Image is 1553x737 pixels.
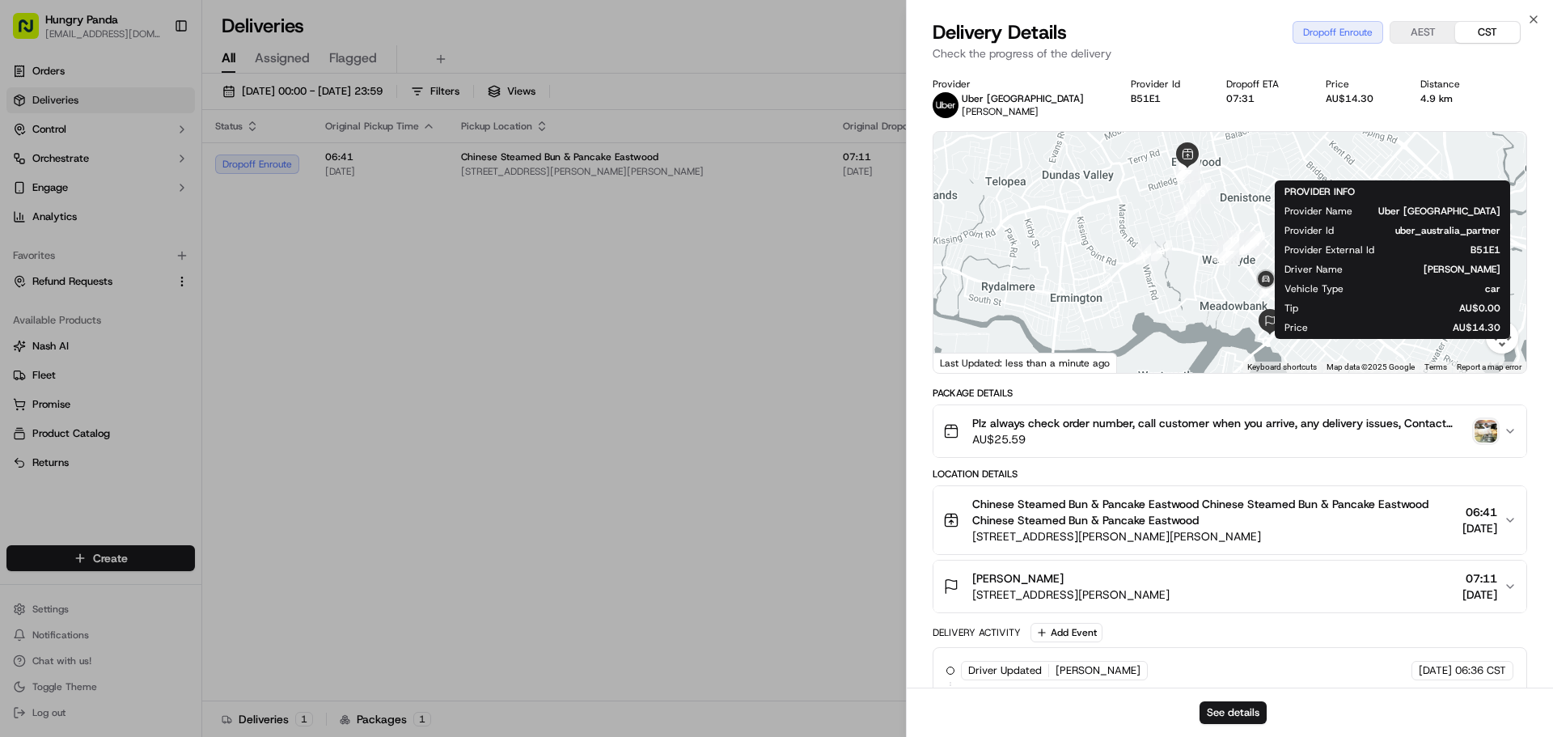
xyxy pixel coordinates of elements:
div: Past conversations [16,210,108,223]
span: [PERSON_NAME] [972,570,1064,587]
div: 20 [1241,231,1262,252]
div: Last Updated: less than a minute ago [933,353,1117,373]
span: AU$0.00 [1324,302,1500,315]
p: Check the progress of the delivery [933,45,1527,61]
span: Pylon [161,401,196,413]
div: 24 [1244,232,1265,253]
img: Asif Zaman Khan [16,279,42,305]
span: • [53,251,59,264]
span: Delivery Details [933,19,1067,45]
span: • [134,294,140,307]
button: [PERSON_NAME][STREET_ADDRESS][PERSON_NAME]07:11[DATE] [933,561,1526,612]
div: 07:31 [1226,92,1300,105]
img: 1736555255976-a54dd68f-1ca7-489b-9aae-adbdc363a1c4 [16,155,45,184]
button: Plz always check order number, call customer when you arrive, any delivery issues, Contact WhatsA... [933,405,1526,457]
button: Chinese Steamed Bun & Pancake Eastwood Chinese Steamed Bun & Pancake Eastwood Chinese Steamed Bun... [933,486,1526,554]
div: 📗 [16,363,29,376]
span: [PERSON_NAME] [50,294,131,307]
button: B51E1 [1131,92,1161,105]
span: Price [1284,321,1308,334]
span: [DATE] [1462,520,1497,536]
img: 1736555255976-a54dd68f-1ca7-489b-9aae-adbdc363a1c4 [32,295,45,308]
div: Dropoff ETA [1226,78,1300,91]
div: Delivery Activity [933,626,1021,639]
span: Knowledge Base [32,362,124,378]
span: Provider Name [1284,205,1352,218]
button: Start new chat [275,159,294,179]
div: 23 [1240,233,1261,254]
span: B51E1 [1400,244,1500,256]
span: [DATE] [1462,587,1497,603]
div: Provider Id [1131,78,1201,91]
span: Plz always check order number, call customer when you arrive, any delivery issues, Contact WhatsA... [972,415,1468,431]
span: 9月17日 [62,251,100,264]
div: 2 [1151,240,1172,261]
span: Chinese Steamed Bun & Pancake Eastwood Chinese Steamed Bun & Pancake Eastwood Chinese Steamed Bun... [972,496,1456,528]
a: Open this area in Google Maps (opens a new window) [937,352,991,373]
span: [STREET_ADDRESS][PERSON_NAME] [972,587,1170,603]
span: uber_australia_partner [1360,224,1500,237]
button: See details [1200,701,1267,724]
div: Price [1326,78,1394,91]
span: AU$25.59 [972,431,1468,447]
button: CST [1455,22,1520,43]
div: 7 [1179,158,1200,179]
span: Vehicle Type [1284,282,1344,295]
div: 3 [1175,200,1196,221]
div: Provider [933,78,1105,91]
button: Keyboard shortcuts [1247,362,1317,373]
img: Google [937,352,991,373]
span: Uber [GEOGRAPHIC_DATA] [1378,205,1500,218]
div: AU$14.30 [1326,92,1394,105]
input: Got a question? Start typing here... [42,104,291,121]
img: 4281594248423_2fcf9dad9f2a874258b8_72.png [34,155,63,184]
button: Add Event [1030,623,1102,642]
div: 14 [1212,240,1233,261]
div: 💻 [137,363,150,376]
div: 4.9 km [1420,92,1481,105]
a: Powered byPylon [114,400,196,413]
span: Map data ©2025 Google [1327,362,1415,371]
div: Distance [1420,78,1481,91]
span: 06:36 CST [1455,663,1506,678]
div: Package Details [933,387,1527,400]
span: [DATE] [1419,663,1452,678]
button: See all [251,207,294,227]
div: Start new chat [73,155,265,171]
p: Welcome 👋 [16,65,294,91]
div: We're available if you need us! [73,171,222,184]
div: 18 [1218,240,1239,261]
span: 07:11 [1462,570,1497,587]
span: [PERSON_NAME] [962,105,1039,118]
a: Terms (opens in new tab) [1424,362,1447,371]
div: 22 [1239,234,1260,255]
span: Driver Updated [968,663,1042,678]
span: AU$14.30 [1334,321,1500,334]
span: Provider External Id [1284,244,1374,256]
div: 1 [1136,244,1157,265]
span: Driver Name [1284,263,1343,276]
span: Provider Id [1284,224,1334,237]
span: [PERSON_NAME] [1056,663,1140,678]
img: uber-new-logo.jpeg [933,92,958,118]
span: PROVIDER INFO [1284,185,1355,198]
div: 19 [1223,230,1244,251]
div: Location Details [933,468,1527,481]
img: Nash [16,16,49,49]
button: AEST [1390,22,1455,43]
span: car [1369,282,1500,295]
p: Uber [GEOGRAPHIC_DATA] [962,92,1084,105]
span: [STREET_ADDRESS][PERSON_NAME][PERSON_NAME] [972,528,1456,544]
span: API Documentation [153,362,260,378]
img: photo_proof_of_pickup image [1475,420,1497,443]
div: 10 [1176,160,1197,181]
div: 17 [1219,244,1240,265]
a: 💻API Documentation [130,355,266,384]
a: 📗Knowledge Base [10,355,130,384]
span: 8月27日 [143,294,181,307]
span: Tip [1284,302,1298,315]
a: Report a map error [1457,362,1521,371]
div: 13 [1190,183,1211,204]
span: 06:41 [1462,504,1497,520]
